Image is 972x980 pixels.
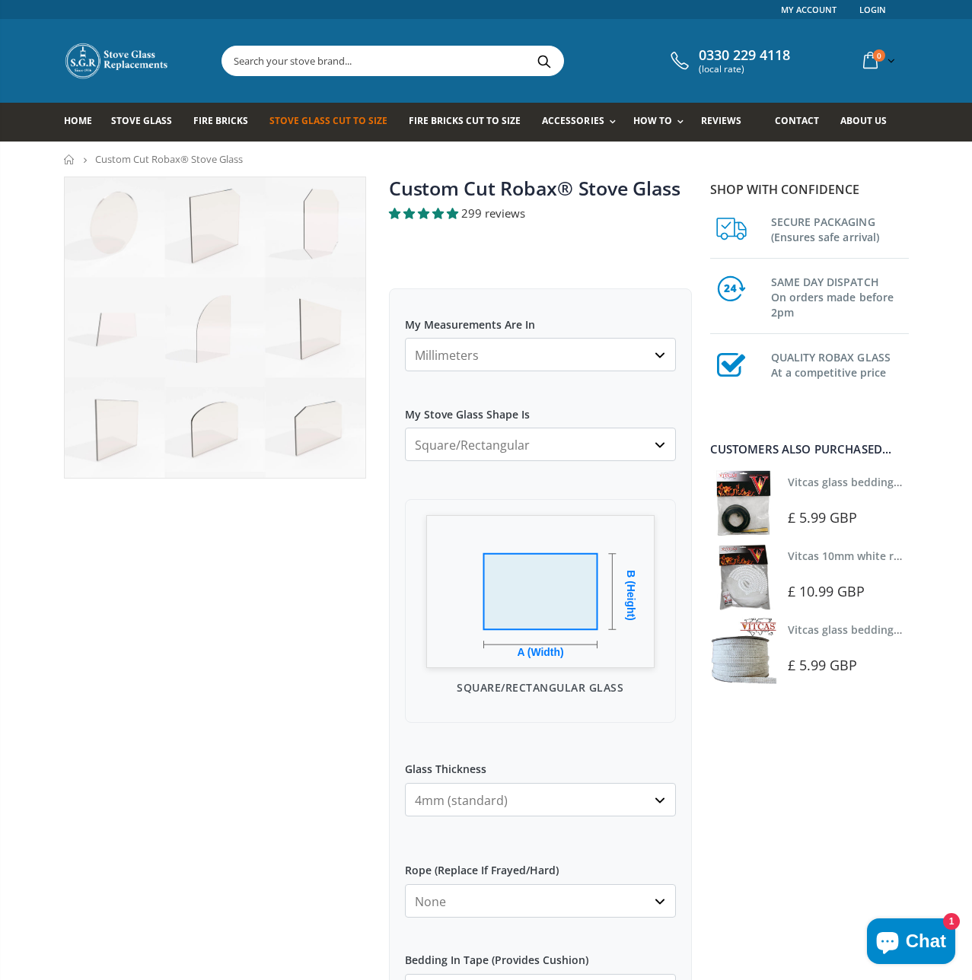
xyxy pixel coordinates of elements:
img: Stove Glass Replacement [64,42,170,80]
span: 0330 229 4118 [699,47,790,64]
span: How To [633,114,672,127]
span: £ 5.99 GBP [788,656,858,674]
label: My Stove Glass Shape Is [405,394,676,422]
a: Fire Bricks [193,103,260,142]
span: Accessories [542,114,604,127]
span: Contact [775,114,819,127]
img: Vitcas stove glass bedding in tape [710,470,776,536]
input: Search your stove brand... [222,46,734,75]
a: Custom Cut Robax® Stove Glass [389,175,680,201]
span: 0 [873,49,885,62]
span: Fire Bricks [193,114,248,127]
h3: SAME DAY DISPATCH On orders made before 2pm [771,272,909,320]
span: £ 5.99 GBP [788,508,858,527]
span: Stove Glass Cut To Size [269,114,387,127]
span: Reviews [701,114,741,127]
p: Square/Rectangular Glass [421,679,660,695]
label: Glass Thickness [405,749,676,777]
label: Rope (Replace If Frayed/Hard) [405,851,676,878]
a: Reviews [701,103,753,142]
span: 4.94 stars [389,205,461,221]
h3: QUALITY ROBAX GLASS At a competitive price [771,347,909,380]
img: Vitcas white rope, glue and gloves kit 10mm [710,544,776,610]
inbox-online-store-chat: Shopify online store chat [862,918,960,968]
img: Vitcas stove glass bedding in tape [710,618,776,684]
a: How To [633,103,691,142]
span: Stove Glass [111,114,172,127]
a: Stove Glass [111,103,183,142]
a: Stove Glass Cut To Size [269,103,399,142]
span: Fire Bricks Cut To Size [409,114,521,127]
span: About us [840,114,887,127]
span: £ 10.99 GBP [788,582,865,600]
img: stove_glass_made_to_measure_800x_crop_center.jpg [65,177,366,479]
span: Home [64,114,92,127]
a: About us [840,103,898,142]
a: Accessories [542,103,623,142]
button: Search [527,46,562,75]
p: Shop with confidence [710,180,909,199]
a: Home [64,103,104,142]
h3: SECURE PACKAGING (Ensures safe arrival) [771,212,909,245]
a: 0 [857,46,898,75]
div: Customers also purchased... [710,444,909,455]
span: (local rate) [699,64,790,75]
span: 299 reviews [461,205,525,221]
label: Bedding In Tape (Provides Cushion) [405,940,676,968]
a: Fire Bricks Cut To Size [409,103,532,142]
label: My Measurements Are In [405,304,676,332]
a: Home [64,154,75,164]
span: Custom Cut Robax® Stove Glass [95,152,243,166]
img: Glass Shape Preview [426,515,655,668]
a: Contact [775,103,830,142]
